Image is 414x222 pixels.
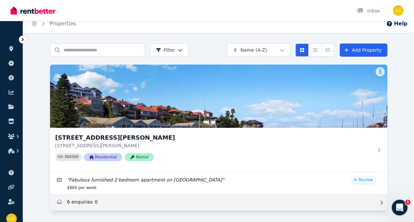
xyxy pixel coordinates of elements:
button: Expanded list view [321,43,334,57]
button: Compact list view [308,43,321,57]
button: Name (A-Z) [227,43,290,57]
div: Inbox [357,8,380,14]
a: Enquiries for 12 Bradly Ave, North Sydney [50,195,387,210]
iframe: Intercom live chat [392,200,407,215]
span: Residential [84,153,122,161]
div: View options [295,43,334,57]
code: 388508 [64,155,78,159]
span: 1 [405,200,410,205]
span: Name (A-Z) [240,47,267,53]
nav: Breadcrumb [23,14,84,33]
a: Properties [49,20,76,27]
p: [STREET_ADDRESS][PERSON_NAME] [55,142,373,149]
button: Card view [295,43,309,57]
a: Add Property [340,43,387,57]
span: Filter [156,47,175,53]
span: Rental [125,153,154,161]
img: RentBetter [11,6,55,15]
h3: [STREET_ADDRESS][PERSON_NAME] [55,133,373,142]
img: Carolyn Sinclair [393,5,403,16]
button: Help [386,20,407,28]
a: Edit listing: Fabulous furnished 2 bedroom apartment on Harbourside park [50,172,387,194]
button: More options [375,67,385,76]
button: Filter [150,43,189,57]
img: 12 Bradly Ave, North Sydney [50,65,387,128]
a: 12 Bradly Ave, North Sydney[STREET_ADDRESS][PERSON_NAME][STREET_ADDRESS][PERSON_NAME]PID 388508Re... [50,65,387,172]
small: PID [58,155,63,159]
